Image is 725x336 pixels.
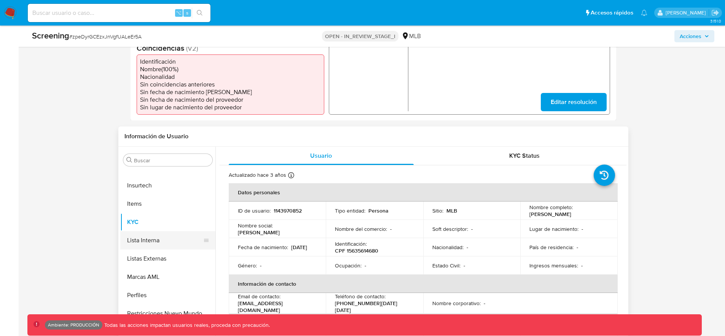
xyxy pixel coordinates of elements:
th: Información de contacto [229,275,618,293]
span: ⌥ [176,9,182,16]
button: Acciones [674,30,714,42]
p: [PERSON_NAME] [529,211,571,218]
a: Notificaciones [641,10,647,16]
button: search-icon [192,8,207,18]
span: # zpeDyrGCEzxJnVgfUALeEr5A [69,33,142,40]
p: [PHONE_NUMBER][DATE][DATE] [335,300,411,314]
button: Listas Externas [120,250,215,268]
p: ID de usuario : [238,207,271,214]
p: Teléfono de contacto : [335,293,386,300]
p: Género : [238,262,257,269]
p: CPF 15635614680 [335,247,378,254]
p: Ocupación : [335,262,362,269]
p: Nombre social : [238,222,273,229]
p: - [577,244,578,251]
p: Tipo entidad : [335,207,365,214]
p: Lugar de nacimiento : [529,226,578,232]
p: - [471,226,473,232]
span: Usuario [310,151,332,160]
p: MLB [446,207,457,214]
p: [EMAIL_ADDRESS][DOMAIN_NAME] [238,300,314,314]
button: Lista Interna [120,231,209,250]
a: Salir [711,9,719,17]
p: joaquin.galliano@mercadolibre.com [666,9,709,16]
b: Screening [32,29,69,42]
p: Nacionalidad : [432,244,464,251]
p: Nombre del comercio : [335,226,387,232]
th: Datos personales [229,183,618,202]
button: Insurtech [120,176,215,195]
p: OPEN - IN_REVIEW_STAGE_I [322,31,398,42]
p: Identificación : [335,240,367,247]
p: - [260,262,261,269]
span: s [186,9,188,16]
p: Email de contacto : [238,293,280,300]
p: [DATE] [291,244,307,251]
p: Persona [368,207,389,214]
span: Accesos rápidos [591,9,633,17]
p: Ingresos mensuales : [529,262,578,269]
p: - [365,262,366,269]
button: Marcas AML [120,268,215,286]
button: KYC [120,213,215,231]
p: Nombre completo : [529,204,573,211]
p: - [390,226,392,232]
button: Restricciones Nuevo Mundo [120,304,215,323]
span: Acciones [680,30,701,42]
p: - [464,262,465,269]
p: Fecha de nacimiento : [238,244,288,251]
p: País de residencia : [529,244,574,251]
span: KYC Status [509,151,540,160]
input: Buscar usuario o caso... [28,8,210,18]
p: Nombre corporativo : [432,300,481,307]
p: - [582,226,583,232]
div: MLB [402,32,421,40]
span: 3.151.0 [710,18,721,24]
p: [PERSON_NAME] [238,229,280,236]
p: Ambiente: PRODUCCIÓN [48,323,99,326]
p: - [581,262,583,269]
button: Items [120,195,215,213]
p: Estado Civil : [432,262,460,269]
p: Todas las acciones impactan usuarios reales, proceda con precaución. [102,322,270,329]
th: Verificación y cumplimiento [229,314,618,332]
button: Perfiles [120,286,215,304]
h1: Información de Usuario [124,133,188,140]
p: Sitio : [432,207,443,214]
p: Actualizado hace 3 años [229,171,286,179]
input: Buscar [134,157,209,164]
p: - [467,244,468,251]
p: - [484,300,485,307]
button: Buscar [126,157,132,163]
p: 1143970852 [274,207,302,214]
p: Soft descriptor : [432,226,468,232]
